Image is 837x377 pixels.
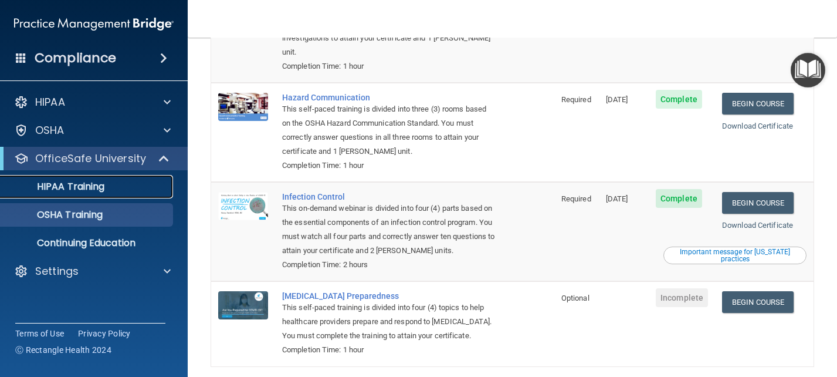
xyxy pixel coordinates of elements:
[14,95,171,109] a: HIPAA
[791,53,825,87] button: Open Resource Center
[561,95,591,104] span: Required
[35,95,65,109] p: HIPAA
[14,123,171,137] a: OSHA
[722,122,793,130] a: Download Certificate
[722,93,794,115] a: Begin Course
[282,301,496,343] div: This self-paced training is divided into four (4) topics to help healthcare providers prepare and...
[722,192,794,214] a: Begin Course
[35,264,79,278] p: Settings
[14,12,174,36] img: PMB logo
[35,123,65,137] p: OSHA
[656,288,708,307] span: Incomplete
[8,237,168,249] p: Continuing Education
[561,194,591,203] span: Required
[282,258,496,272] div: Completion Time: 2 hours
[665,248,805,262] div: Important message for [US_STATE] practices
[35,50,116,66] h4: Compliance
[663,247,806,264] button: Read this if you are a dental practitioner in the state of CA
[14,152,170,166] a: OfficeSafe University
[282,201,496,258] div: This on-demand webinar is divided into four (4) parts based on the essential components of an inf...
[282,159,496,173] div: Completion Time: 1 hour
[722,221,793,230] a: Download Certificate
[8,181,104,193] p: HIPAA Training
[561,294,589,302] span: Optional
[656,90,702,109] span: Complete
[15,344,111,356] span: Ⓒ Rectangle Health 2024
[14,264,171,278] a: Settings
[606,194,628,203] span: [DATE]
[606,95,628,104] span: [DATE]
[8,209,103,221] p: OSHA Training
[656,189,702,208] span: Complete
[15,328,64,339] a: Terms of Use
[35,152,146,166] p: OfficeSafe University
[282,192,496,201] a: Infection Control
[78,328,131,339] a: Privacy Policy
[722,291,794,313] a: Begin Course
[282,291,496,301] a: [MEDICAL_DATA] Preparedness
[282,102,496,159] div: This self-paced training is divided into three (3) rooms based on the OSHA Hazard Communication S...
[282,93,496,102] a: Hazard Communication
[282,343,496,357] div: Completion Time: 1 hour
[282,59,496,73] div: Completion Time: 1 hour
